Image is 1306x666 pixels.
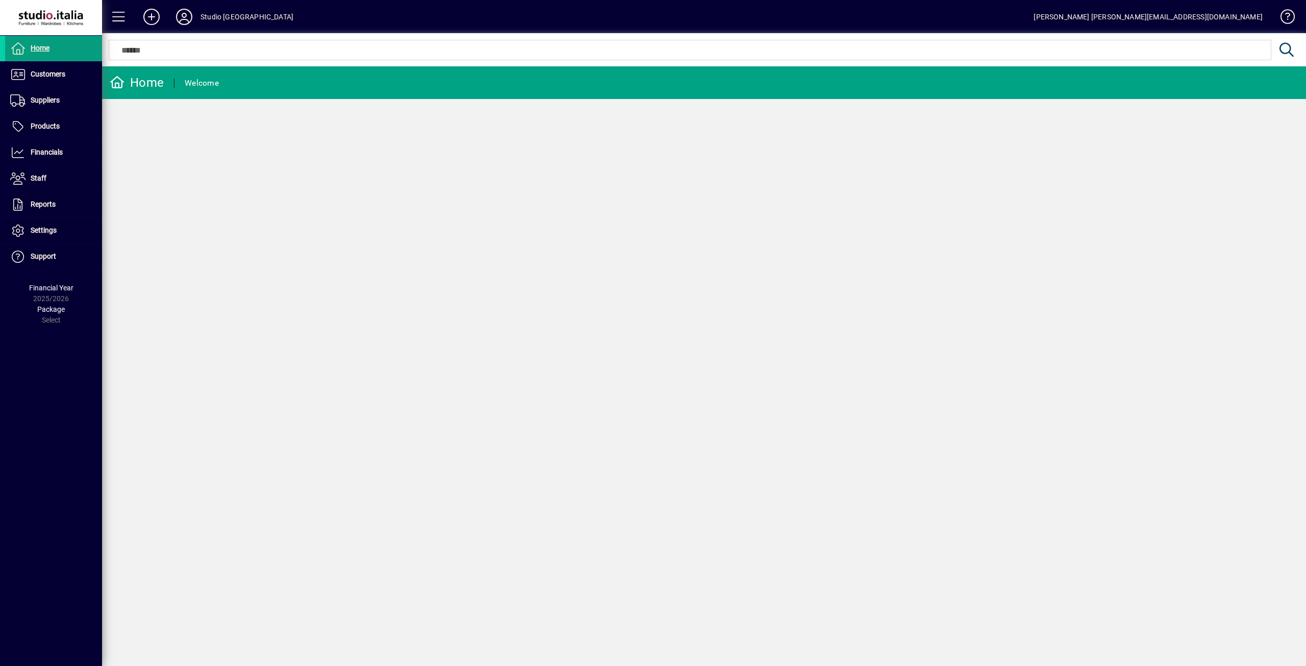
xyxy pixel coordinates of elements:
a: Settings [5,218,102,243]
a: Reports [5,192,102,217]
a: Financials [5,140,102,165]
div: Welcome [185,75,219,91]
a: Staff [5,166,102,191]
div: Studio [GEOGRAPHIC_DATA] [200,9,293,25]
a: Customers [5,62,102,87]
a: Knowledge Base [1273,2,1293,35]
a: Support [5,244,102,269]
span: Products [31,122,60,130]
span: Support [31,252,56,260]
span: Financials [31,148,63,156]
button: Profile [168,8,200,26]
div: [PERSON_NAME] [PERSON_NAME][EMAIL_ADDRESS][DOMAIN_NAME] [1034,9,1263,25]
span: Reports [31,200,56,208]
button: Add [135,8,168,26]
span: Settings [31,226,57,234]
span: Financial Year [29,284,73,292]
span: Suppliers [31,96,60,104]
div: Home [110,75,164,91]
span: Package [37,305,65,313]
span: Home [31,44,49,52]
a: Suppliers [5,88,102,113]
span: Customers [31,70,65,78]
span: Staff [31,174,46,182]
a: Products [5,114,102,139]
